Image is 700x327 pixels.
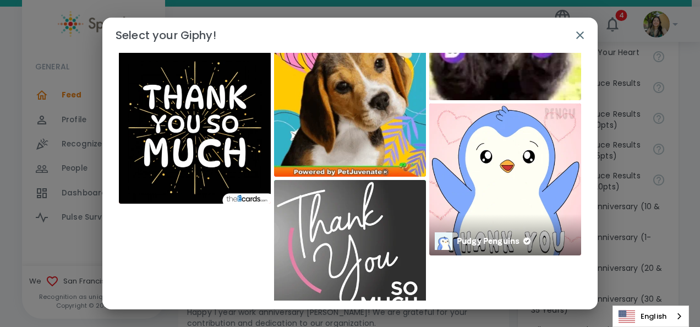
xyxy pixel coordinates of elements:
div: Language [612,306,689,327]
img: Thank You So Much GIF by Pudgy Penguins [429,103,581,255]
img: Thank You So Much GIF by TheEcards.com [119,52,271,204]
div: Pudgy Penguins [457,235,519,248]
img: 80h.jpg [435,232,452,250]
h2: Select your Giphy! [102,18,598,53]
a: English [613,306,688,326]
aside: Language selected: English [612,306,689,327]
